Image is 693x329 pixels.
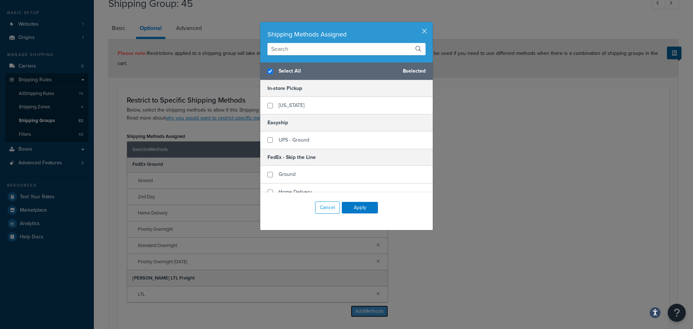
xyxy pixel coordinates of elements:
span: [US_STATE] [279,101,304,109]
h5: In-store Pickup [260,80,433,97]
span: Ground [279,170,296,178]
button: Apply [342,202,378,213]
span: Home Delivery [279,188,312,196]
span: UPS - Ground [279,136,309,144]
input: Search [267,43,426,55]
h5: Easyship [260,114,433,131]
span: Select All [279,66,397,76]
h5: FedEx - Skip the Line [260,149,433,166]
div: Shipping Methods Assigned [267,29,426,39]
button: Cancel [315,202,340,214]
div: 8 selected [260,62,433,80]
